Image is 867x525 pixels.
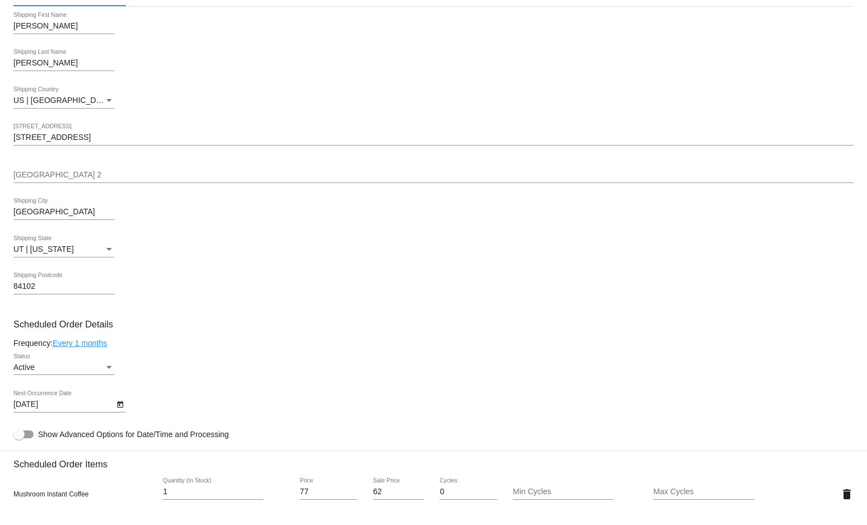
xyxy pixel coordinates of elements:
mat-select: Shipping Country [13,96,114,105]
mat-icon: delete [840,487,854,501]
input: Max Cycles [653,487,754,496]
input: Sale Price [373,487,424,496]
div: Frequency: [13,339,854,348]
mat-select: Shipping State [13,245,114,254]
input: Next Occurrence Date [13,400,114,409]
span: Active [13,363,35,372]
input: Shipping City [13,208,114,217]
button: Open calendar [114,398,126,410]
h3: Scheduled Order Details [13,319,854,330]
input: Price [300,487,357,496]
span: Show Advanced Options for Date/Time and Processing [38,429,229,440]
span: US | [GEOGRAPHIC_DATA] [13,96,112,105]
input: Quantity (In Stock) [163,487,263,496]
a: Every 1 months [53,339,107,348]
span: Mushroom Instant Coffee [13,490,89,498]
input: Shipping First Name [13,22,114,31]
input: Shipping Last Name [13,59,114,68]
input: Shipping Street 2 [13,171,854,180]
mat-select: Status [13,363,114,372]
input: Shipping Street 1 [13,133,854,142]
input: Min Cycles [513,487,614,496]
input: Shipping Postcode [13,282,114,291]
input: Cycles [440,487,497,496]
h3: Scheduled Order Items [13,451,854,470]
span: UT | [US_STATE] [13,245,74,254]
